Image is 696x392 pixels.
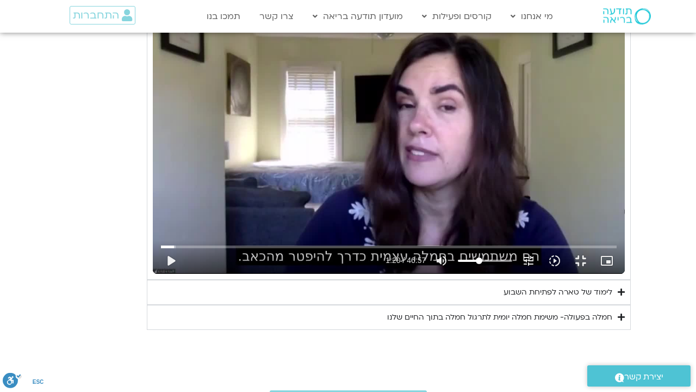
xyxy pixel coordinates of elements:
[147,305,631,330] summary: חמלה בפעולה- משימת חמלה יומית לתרגול חמלה בתוך החיים שלנו
[587,365,691,387] a: יצירת קשר
[387,311,612,324] div: חמלה בפעולה- משימת חמלה יומית לתרגול חמלה בתוך החיים שלנו
[417,6,497,27] a: קורסים ופעילות
[70,6,135,24] a: התחברות
[254,6,299,27] a: צרו קשר
[147,280,631,305] summary: לימוד של טארה לפתיחת השבוע
[73,9,119,21] span: התחברות
[624,370,663,384] span: יצירת קשר
[201,6,246,27] a: תמכו בנו
[504,286,612,299] div: לימוד של טארה לפתיחת השבוע
[505,6,558,27] a: מי אנחנו
[307,6,408,27] a: מועדון תודעה בריאה
[603,8,651,24] img: תודעה בריאה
